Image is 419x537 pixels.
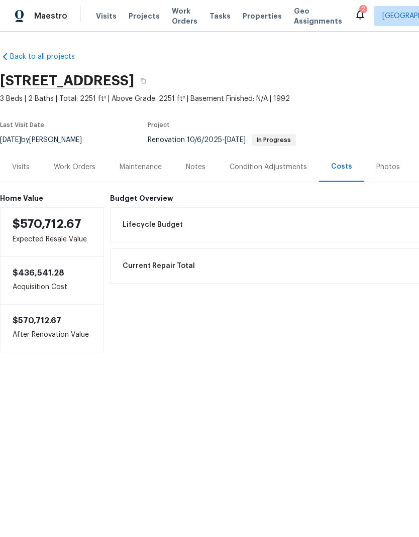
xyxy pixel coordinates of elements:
span: $436,541.28 [13,269,64,277]
div: Notes [186,162,205,172]
span: Projects [129,11,160,21]
span: Lifecycle Budget [123,220,183,230]
span: Maestro [34,11,67,21]
div: Maintenance [120,162,162,172]
div: Work Orders [54,162,95,172]
span: In Progress [253,137,295,143]
span: Project [148,122,170,128]
span: $570,712.67 [13,218,81,230]
div: Condition Adjustments [230,162,307,172]
span: Work Orders [172,6,197,26]
span: [DATE] [225,137,246,144]
span: $570,712.67 [13,317,61,325]
span: Properties [243,11,282,21]
span: Current Repair Total [123,261,195,271]
span: Geo Assignments [294,6,342,26]
span: Visits [96,11,117,21]
div: Photos [376,162,400,172]
div: 2 [362,4,365,14]
button: Copy Address [134,72,152,90]
div: Visits [12,162,30,172]
span: Renovation [148,137,296,144]
span: - [187,137,246,144]
span: 10/6/2025 [187,137,222,144]
div: Costs [331,162,352,172]
span: Tasks [209,13,231,20]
